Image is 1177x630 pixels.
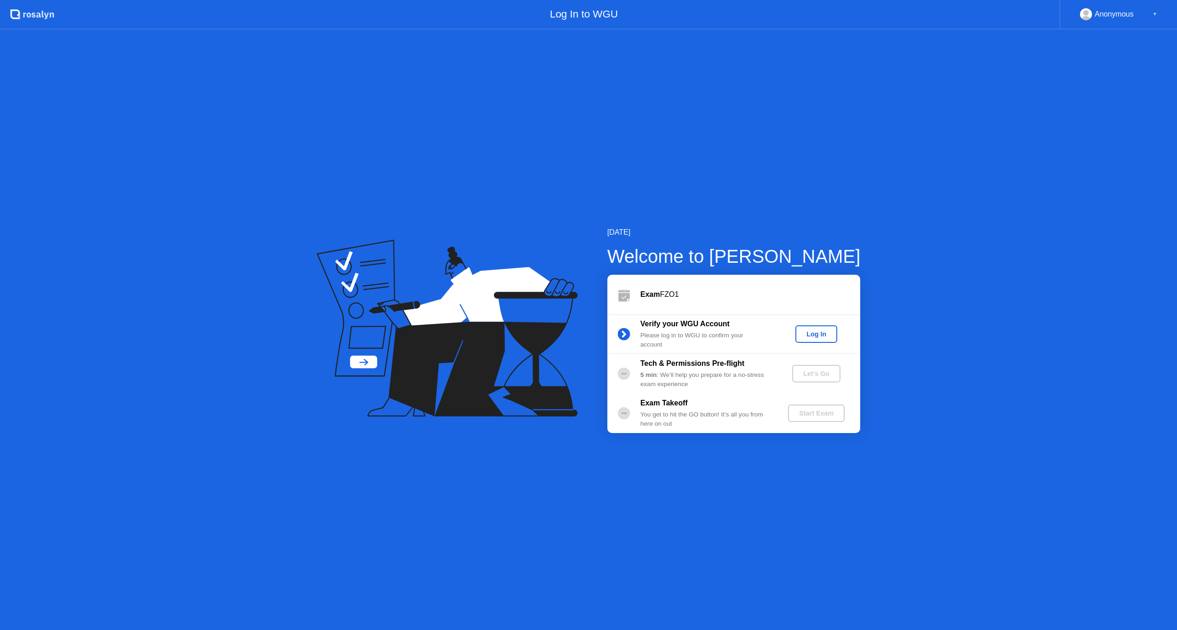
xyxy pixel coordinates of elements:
div: FZO1 [640,289,860,300]
b: Exam [640,290,660,298]
div: Please log in to WGU to confirm your account [640,331,773,350]
b: Tech & Permissions Pre-flight [640,359,744,367]
div: Anonymous [1095,8,1134,20]
div: You get to hit the GO button! It’s all you from here on out [640,410,773,429]
div: ▼ [1153,8,1157,20]
button: Log In [795,325,837,343]
button: Let's Go [792,365,840,382]
div: Start Exam [792,410,841,417]
div: Log In [799,330,834,338]
b: Verify your WGU Account [640,320,730,328]
b: Exam Takeoff [640,399,688,407]
div: : We’ll help you prepare for a no-stress exam experience [640,370,773,389]
div: Welcome to [PERSON_NAME] [607,243,861,270]
div: [DATE] [607,227,861,238]
button: Start Exam [788,405,845,422]
div: Let's Go [796,370,837,377]
b: 5 min [640,371,657,378]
